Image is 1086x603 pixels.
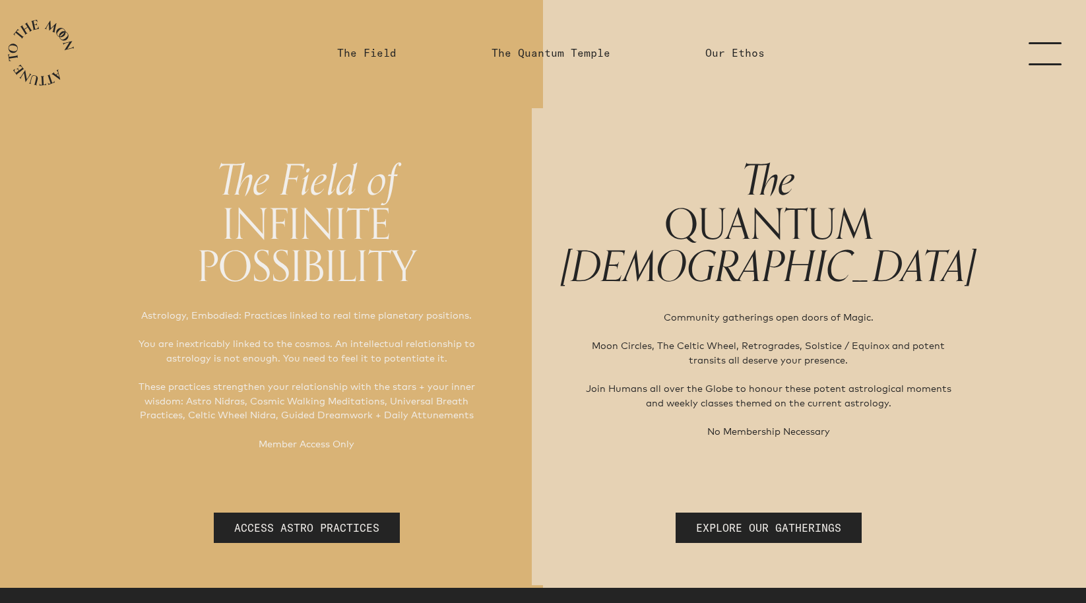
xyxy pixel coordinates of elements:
a: EXPLORE OUR GATHERINGS [676,513,862,543]
h1: INFINITE POSSIBILITY [110,158,503,287]
p: Community gatherings open doors of Magic. Moon Circles, The Celtic Wheel, Retrogrades, Solstice /... [582,310,955,438]
span: The [742,146,795,216]
h1: QUANTUM [561,158,976,289]
a: ACCESS ASTRO PRACTICES [214,513,400,543]
span: [DEMOGRAPHIC_DATA] [561,233,976,302]
a: The Field [337,45,397,61]
span: The Field of [216,146,397,216]
p: Astrology, Embodied: Practices linked to real time planetary positions. You are inextricably link... [131,308,482,451]
a: Our Ethos [705,45,765,61]
a: The Quantum Temple [492,45,610,61]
